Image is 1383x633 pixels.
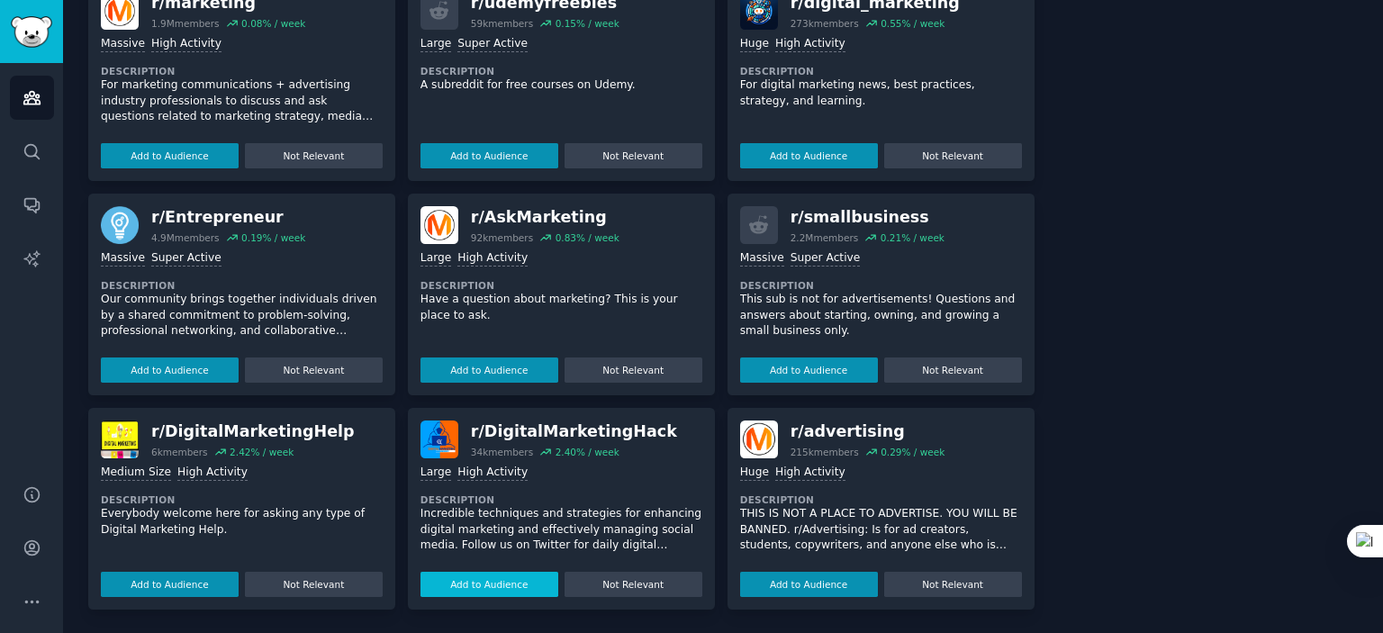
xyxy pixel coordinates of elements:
img: GummySearch logo [11,16,52,48]
p: Have a question about marketing? This is your place to ask. [420,292,702,323]
div: Super Active [791,250,861,267]
div: Super Active [457,36,528,53]
button: Add to Audience [101,357,239,383]
div: High Activity [775,465,845,482]
div: r/ smallbusiness [791,206,945,229]
p: THIS IS NOT A PLACE TO ADVERTISE. YOU WILL BE BANNED. r/Advertising: Is for ad creators, students... [740,506,1022,554]
div: 2.2M members [791,231,859,244]
div: Massive [101,250,145,267]
div: Large [420,36,451,53]
div: 0.19 % / week [241,231,305,244]
div: High Activity [177,465,248,482]
p: A subreddit for free courses on Udemy. [420,77,702,94]
div: 2.40 % / week [556,446,619,458]
button: Not Relevant [884,572,1022,597]
div: Large [420,250,451,267]
div: High Activity [151,36,221,53]
div: High Activity [775,36,845,53]
div: r/ DigitalMarketingHack [471,420,677,443]
img: Entrepreneur [101,206,139,244]
dt: Description [101,65,383,77]
button: Not Relevant [565,572,702,597]
dt: Description [740,493,1022,506]
div: 0.21 % / week [881,231,945,244]
div: Huge [740,36,769,53]
button: Add to Audience [740,357,878,383]
button: Not Relevant [245,572,383,597]
button: Add to Audience [101,572,239,597]
button: Not Relevant [884,143,1022,168]
div: Huge [740,465,769,482]
dt: Description [740,279,1022,292]
div: 6k members [151,446,208,458]
button: Add to Audience [420,572,558,597]
p: This sub is not for advertisements! Questions and answers about starting, owning, and growing a s... [740,292,1022,339]
button: Not Relevant [245,357,383,383]
div: High Activity [457,465,528,482]
p: Incredible techniques and strategies for enhancing digital marketing and effectively managing soc... [420,506,702,554]
dt: Description [101,279,383,292]
img: AskMarketing [420,206,458,244]
div: 34k members [471,446,533,458]
div: High Activity [457,250,528,267]
div: 273k members [791,17,859,30]
div: 59k members [471,17,533,30]
div: 0.15 % / week [556,17,619,30]
div: Massive [101,36,145,53]
dt: Description [420,65,702,77]
div: Medium Size [101,465,171,482]
div: Super Active [151,250,221,267]
div: r/ DigitalMarketingHelp [151,420,355,443]
button: Not Relevant [565,357,702,383]
button: Add to Audience [420,143,558,168]
div: 4.9M members [151,231,220,244]
div: 1.9M members [151,17,220,30]
p: For digital marketing news, best practices, strategy, and learning. [740,77,1022,109]
button: Add to Audience [101,143,239,168]
div: 92k members [471,231,533,244]
div: 0.08 % / week [241,17,305,30]
div: r/ AskMarketing [471,206,619,229]
dt: Description [740,65,1022,77]
button: Not Relevant [565,143,702,168]
img: DigitalMarketingHelp [101,420,139,458]
button: Not Relevant [245,143,383,168]
div: 0.55 % / week [881,17,945,30]
p: Everybody welcome here for asking any type of Digital Marketing Help. [101,506,383,538]
div: 2.42 % / week [230,446,294,458]
dt: Description [420,493,702,506]
button: Not Relevant [884,357,1022,383]
img: advertising [740,420,778,458]
dt: Description [420,279,702,292]
p: Our community brings together individuals driven by a shared commitment to problem-solving, profe... [101,292,383,339]
p: For marketing communications + advertising industry professionals to discuss and ask questions re... [101,77,383,125]
button: Add to Audience [420,357,558,383]
div: r/ advertising [791,420,945,443]
img: DigitalMarketingHack [420,420,458,458]
dt: Description [101,493,383,506]
div: 215k members [791,446,859,458]
div: Massive [740,250,784,267]
div: r/ Entrepreneur [151,206,305,229]
div: 0.83 % / week [556,231,619,244]
div: Large [420,465,451,482]
div: 0.29 % / week [881,446,945,458]
button: Add to Audience [740,143,878,168]
button: Add to Audience [740,572,878,597]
